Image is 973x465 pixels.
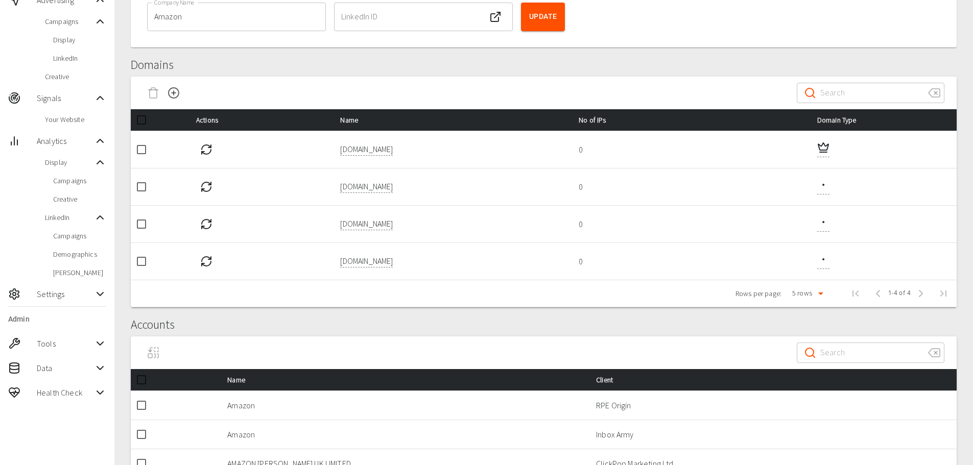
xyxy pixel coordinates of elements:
svg: Other Domain [817,253,829,265]
span: [PERSON_NAME] [53,267,106,278]
span: Settings [37,288,94,300]
div: Client [596,374,948,386]
button: Refresh IPs [196,139,217,160]
svg: Refresh IPs [200,143,212,156]
button: Add [163,83,184,103]
span: Rename to Company Name [143,342,163,363]
div: Name [227,374,580,386]
span: Campaigns [53,231,106,241]
span: LinkedIn [53,53,106,63]
svg: Refresh IPs [200,218,212,230]
p: 0 [579,218,801,230]
div: Name [340,114,562,126]
p: 0 [579,143,801,156]
span: Tools [37,337,94,350]
p: 0 [579,181,801,193]
p: [DOMAIN_NAME] [340,217,393,230]
p: Amazon [227,428,580,440]
p: [DOMAIN_NAME] [340,143,393,155]
span: Next Page [911,283,931,304]
span: Display [45,157,94,167]
p: [DOMAIN_NAME] [340,255,393,267]
span: Last Page [931,281,956,306]
input: Search [820,338,920,367]
span: Signals [37,92,94,104]
div: No of IPs [579,114,801,126]
span: Domain Type [817,114,873,126]
span: No of IPs [579,114,622,126]
svg: Search [804,347,816,359]
p: Amazon [227,399,580,411]
span: Display [53,35,106,45]
span: Previous Page [868,283,888,304]
button: Update [521,3,565,31]
span: Name [227,374,262,386]
span: Your Website [45,114,106,125]
h2: Domains [131,58,957,72]
svg: Other Domain [817,216,829,228]
p: 0 [579,255,801,267]
button: Refresh IPs [196,214,217,234]
svg: Search [804,87,816,99]
span: Creative [45,71,106,82]
button: Refresh IPs [196,251,217,272]
span: Delete Domain [143,83,163,103]
span: Campaigns [53,176,106,186]
span: First Page [843,281,868,306]
div: Domain Type [817,114,948,126]
div: Actions [196,114,324,126]
h2: Accounts [131,317,957,332]
p: RPE Origin [596,399,948,411]
span: Actions [196,114,234,126]
p: Inbox Army [596,428,948,440]
button: Refresh IPs [196,177,217,197]
div: 5 rows [786,286,827,301]
svg: Other Domain [817,179,829,191]
div: 5 rows [790,288,815,298]
p: Rows per page: [735,288,781,299]
span: Demographics [53,249,106,259]
span: LinkedIn [45,212,94,223]
span: Data [37,362,94,374]
span: Name [340,114,374,126]
span: Analytics [37,135,94,147]
p: [DOMAIN_NAME] [340,180,393,192]
svg: Refresh IPs [200,255,212,267]
span: Campaigns [45,16,94,27]
span: Client [596,374,629,386]
input: Search [820,79,920,107]
svg: Refresh IPs [200,181,212,193]
span: Creative [53,194,106,204]
span: 1-4 of 4 [888,288,911,299]
svg: Primary Domain [817,141,829,154]
span: Health Check [37,386,94,399]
